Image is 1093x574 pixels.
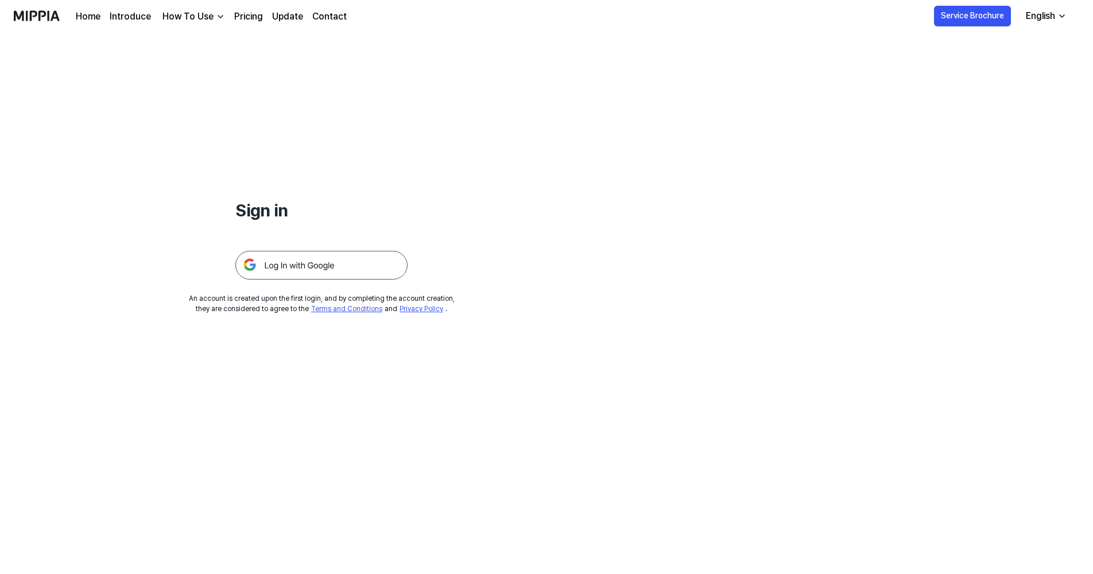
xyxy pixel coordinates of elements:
img: 구글 로그인 버튼 [235,251,408,280]
div: How To Use [160,10,216,24]
img: down [216,12,225,21]
button: How To Use [160,10,225,24]
a: Terms and Conditions [311,305,382,313]
a: Pricing [234,10,263,24]
a: Introduce [110,10,151,24]
div: English [1024,9,1057,23]
a: Update [272,10,303,24]
h1: Sign in [235,197,408,223]
button: Service Brochure [934,6,1011,26]
a: Home [76,10,100,24]
a: Privacy Policy [400,305,443,313]
div: An account is created upon the first login, and by completing the account creation, they are cons... [189,293,455,314]
a: Contact [312,10,347,24]
button: English [1017,5,1073,28]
